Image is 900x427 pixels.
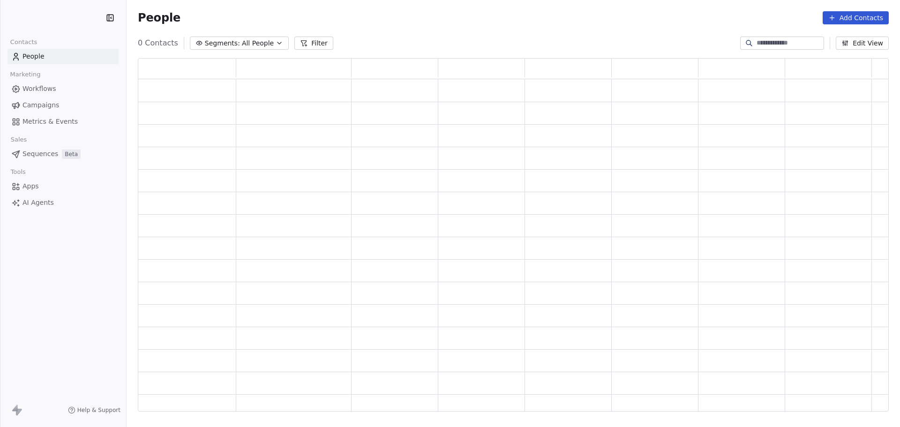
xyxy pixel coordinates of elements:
span: Sequences [22,149,58,159]
span: Sales [7,133,31,147]
span: Tools [7,165,30,179]
span: People [138,11,180,25]
a: Apps [7,179,119,194]
a: People [7,49,119,64]
a: Help & Support [68,406,120,414]
button: Filter [294,37,333,50]
span: Contacts [6,35,41,49]
button: Edit View [836,37,889,50]
span: Beta [62,150,81,159]
span: AI Agents [22,198,54,208]
span: Workflows [22,84,56,94]
span: People [22,52,45,61]
span: All People [242,38,274,48]
a: Campaigns [7,97,119,113]
span: Help & Support [77,406,120,414]
a: Workflows [7,81,119,97]
button: Add Contacts [823,11,889,24]
span: Apps [22,181,39,191]
span: 0 Contacts [138,37,178,49]
span: Segments: [205,38,240,48]
span: Campaigns [22,100,59,110]
a: SequencesBeta [7,146,119,162]
a: Metrics & Events [7,114,119,129]
span: Marketing [6,67,45,82]
span: Metrics & Events [22,117,78,127]
a: AI Agents [7,195,119,210]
